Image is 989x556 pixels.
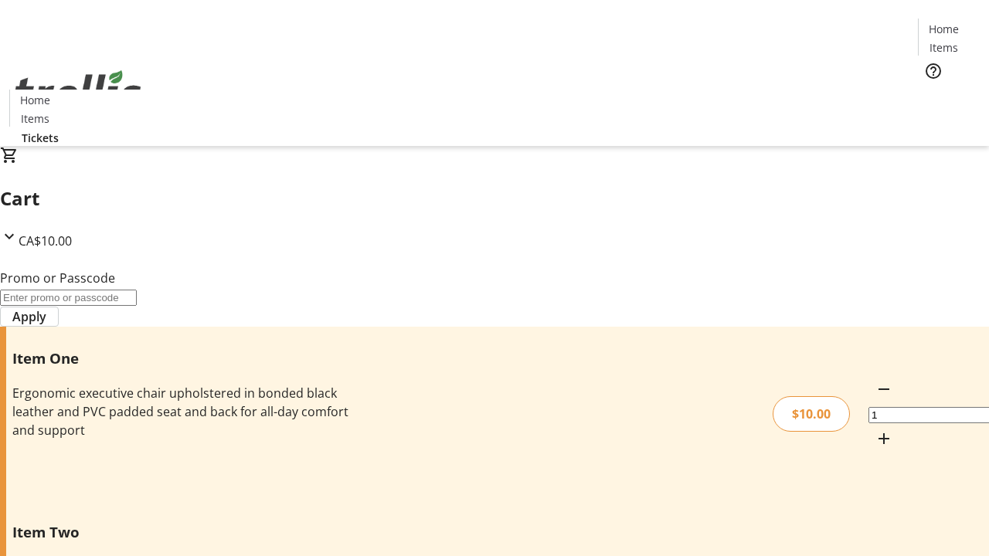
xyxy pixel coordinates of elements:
span: Home [929,21,959,37]
button: Help [918,56,949,86]
button: Increment by one [868,423,899,454]
div: Ergonomic executive chair upholstered in bonded black leather and PVC padded seat and back for al... [12,384,350,439]
span: Home [20,92,50,108]
h3: Item One [12,347,350,369]
h3: Item Two [12,521,350,543]
a: Home [10,92,59,108]
span: Tickets [22,130,59,146]
a: Items [919,39,968,56]
span: Apply [12,307,46,326]
img: Orient E2E Organization ELzzEJYDvm's Logo [9,53,147,131]
a: Home [919,21,968,37]
div: $10.00 [773,396,850,432]
a: Tickets [918,90,980,106]
span: Items [930,39,958,56]
span: CA$10.00 [19,232,72,249]
span: Items [21,110,49,127]
a: Tickets [9,130,71,146]
a: Items [10,110,59,127]
span: Tickets [930,90,967,106]
button: Decrement by one [868,374,899,405]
